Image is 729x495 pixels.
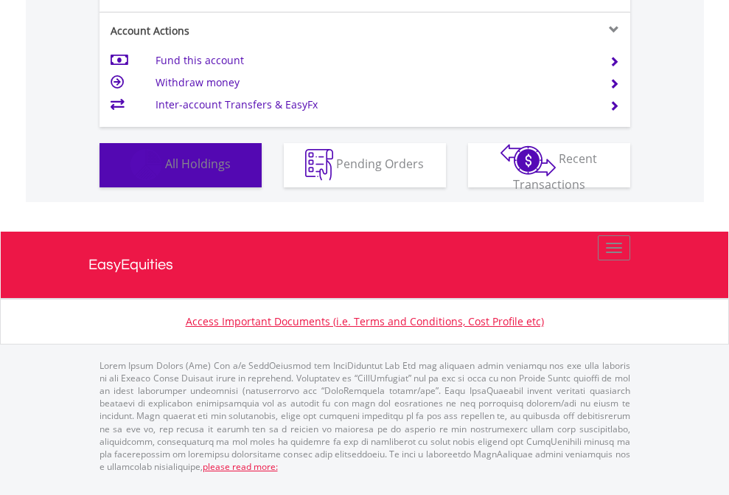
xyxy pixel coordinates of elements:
[186,314,544,328] a: Access Important Documents (i.e. Terms and Conditions, Cost Profile etc)
[305,149,333,181] img: pending_instructions-wht.png
[156,94,591,116] td: Inter-account Transfers & EasyFx
[500,144,556,176] img: transactions-zar-wht.png
[468,143,630,187] button: Recent Transactions
[513,150,598,193] span: Recent Transactions
[100,359,630,473] p: Lorem Ipsum Dolors (Ame) Con a/e SeddOeiusmod tem InciDiduntut Lab Etd mag aliquaen admin veniamq...
[100,143,262,187] button: All Holdings
[156,72,591,94] td: Withdraw money
[156,49,591,72] td: Fund this account
[336,156,424,172] span: Pending Orders
[88,232,641,298] a: EasyEquities
[165,156,231,172] span: All Holdings
[284,143,446,187] button: Pending Orders
[100,24,365,38] div: Account Actions
[130,149,162,181] img: holdings-wht.png
[203,460,278,473] a: please read more:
